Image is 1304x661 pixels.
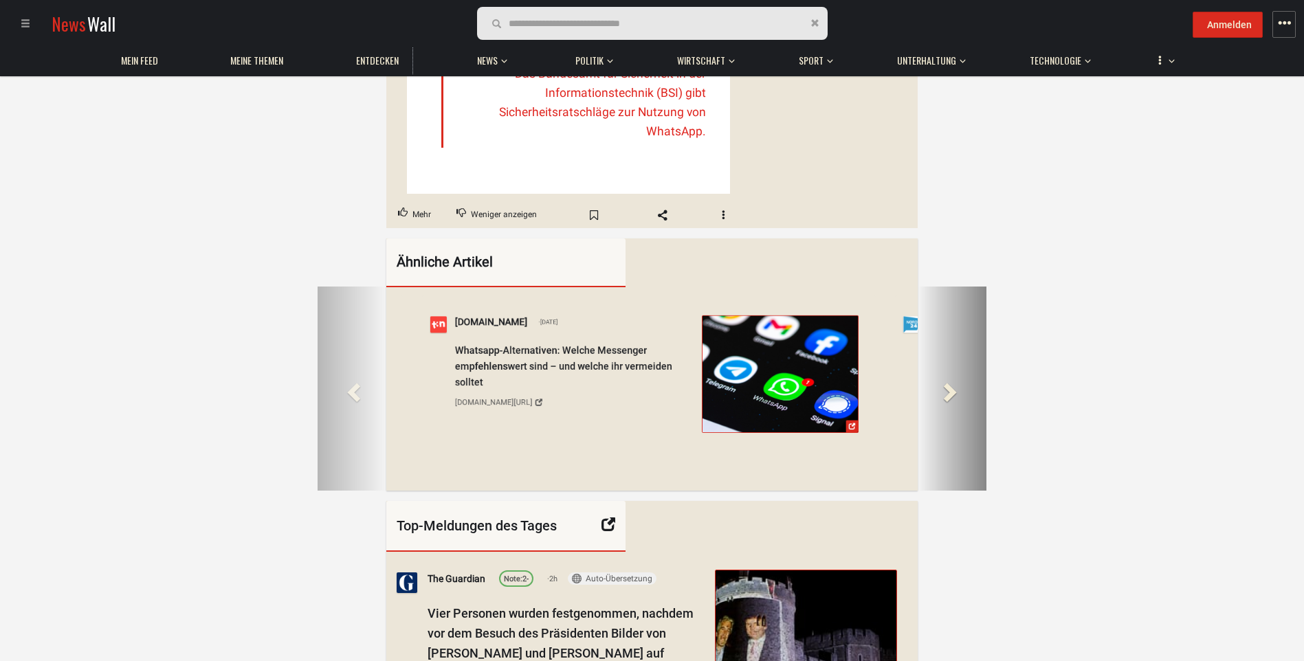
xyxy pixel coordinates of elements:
span: [DATE] [539,317,558,326]
img: Profilbild von The Guardian [397,572,417,592]
a: NewsWall [52,11,115,36]
span: Wirtschaft [677,54,725,67]
button: Anmelden [1193,12,1263,38]
cite: — Das Bundesamt für Sicherheit in der Informationstechnik (BSI) gibt Sicherheitsratschläge zur Nu... [454,64,706,141]
span: Whatsapp-Alternativen: Welche Messenger empfehlenswert sind – und welche ihr vermeiden solltet [455,344,672,387]
span: Sport [799,54,824,67]
span: Note: [504,574,522,583]
button: Auto-Übersetzung [568,572,656,584]
a: Whatsapp-Alternativen: Welche Messenger empfehlenswert sind – und welche ... [702,315,859,432]
button: Wirtschaft [670,41,735,74]
img: Whatsapp-Alternativen: Welche Messenger empfehlenswert sind – und welche ... [703,315,858,432]
span: Technologie [1030,54,1081,67]
img: Profilbild von nord24 [903,316,920,333]
a: Politik [568,47,610,74]
img: Profilbild von t3n.de [430,316,447,333]
button: News [470,41,511,74]
span: Politik [575,54,604,67]
a: Unterhaltung [890,47,963,74]
a: [DOMAIN_NAME][URL] [455,392,694,411]
span: Anmelden [1207,19,1252,30]
span: Share [643,204,683,226]
span: Entdecken [356,54,399,67]
span: 2h [547,572,557,585]
div: Ähnliche Artikel [397,252,574,272]
button: Downvote [445,202,549,228]
span: Mein Feed [121,54,158,67]
span: Wall [87,11,115,36]
a: Wirtschaft [670,47,732,74]
span: News [477,54,498,67]
a: Technologie [1023,47,1088,74]
span: Mehr [412,206,431,224]
span: Weniger anzeigen [471,206,537,224]
div: 2- [504,573,529,585]
span: Bookmark [574,204,614,226]
button: Unterhaltung [890,41,966,74]
a: [DOMAIN_NAME] [455,314,528,329]
a: Sport [792,47,830,74]
a: News [470,47,505,74]
a: Note:2- [499,570,533,586]
button: Sport [792,41,833,74]
span: News [52,11,86,36]
div: [DOMAIN_NAME][URL] [455,395,533,407]
span: Unterhaltung [897,54,956,67]
a: The Guardian [428,570,485,585]
button: Politik [568,41,613,74]
button: Upvote [386,202,443,228]
button: Technologie [1023,41,1091,74]
div: Top-Meldungen des Tages [386,500,626,551]
span: Meine Themen [230,54,283,67]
